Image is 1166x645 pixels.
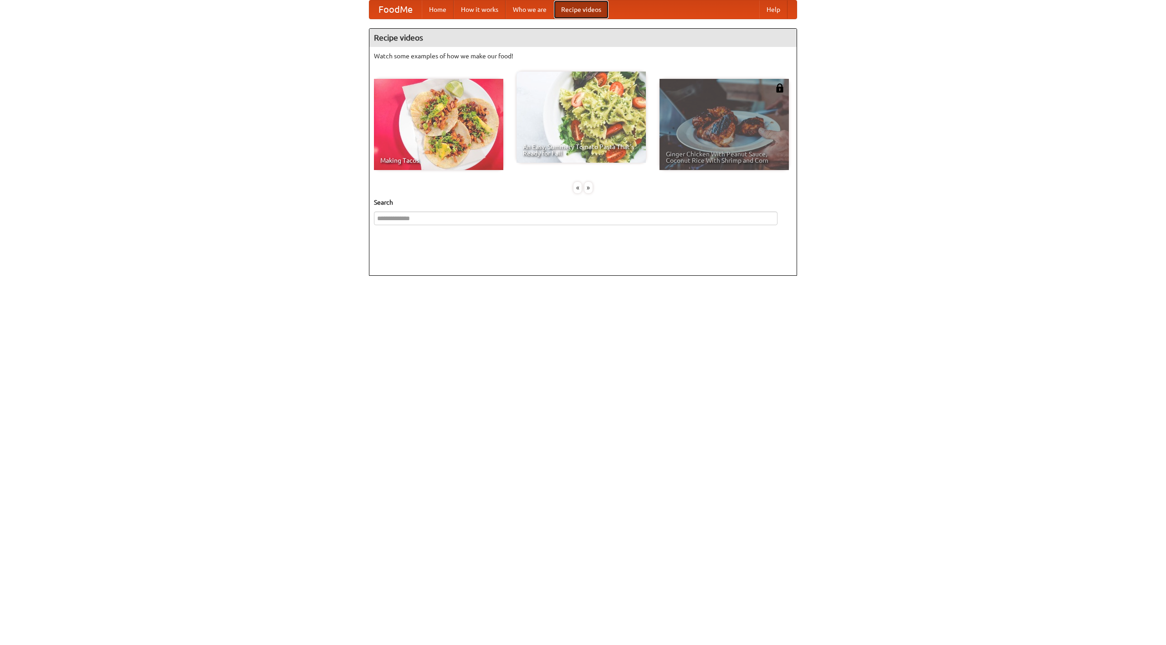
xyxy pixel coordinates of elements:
a: Who we are [506,0,554,19]
span: An Easy, Summery Tomato Pasta That's Ready for Fall [523,144,639,156]
a: Home [422,0,454,19]
span: Making Tacos [380,157,497,164]
img: 483408.png [775,83,784,93]
h4: Recipe videos [369,29,797,47]
a: An Easy, Summery Tomato Pasta That's Ready for Fall [517,72,646,163]
div: » [584,182,593,193]
a: Recipe videos [554,0,609,19]
a: Help [759,0,788,19]
a: FoodMe [369,0,422,19]
p: Watch some examples of how we make our food! [374,52,792,61]
a: How it works [454,0,506,19]
a: Making Tacos [374,79,503,170]
h5: Search [374,198,792,207]
div: « [573,182,582,193]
